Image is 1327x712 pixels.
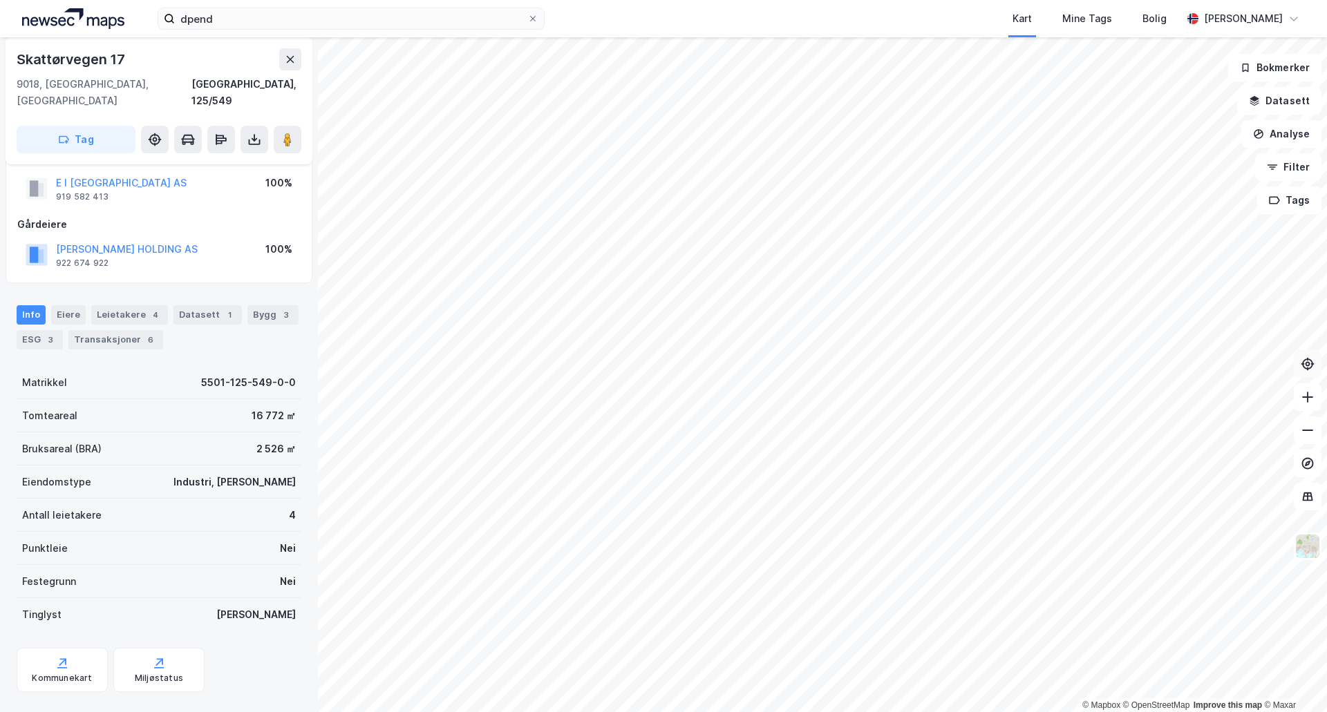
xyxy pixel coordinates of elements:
[1194,700,1262,710] a: Improve this map
[135,673,183,684] div: Miljøstatus
[17,216,301,233] div: Gårdeiere
[280,540,296,557] div: Nei
[1204,10,1283,27] div: [PERSON_NAME]
[17,48,128,70] div: Skattørvegen 17
[22,374,67,391] div: Matrikkel
[191,76,301,109] div: [GEOGRAPHIC_DATA], 125/549
[22,606,62,623] div: Tinglyst
[252,407,296,424] div: 16 772 ㎡
[201,374,296,391] div: 5501-125-549-0-0
[44,333,57,347] div: 3
[223,308,236,322] div: 1
[216,606,296,623] div: [PERSON_NAME]
[1237,87,1321,115] button: Datasett
[247,305,299,325] div: Bygg
[17,330,63,349] div: ESG
[56,258,109,269] div: 922 674 922
[1255,153,1321,181] button: Filter
[280,573,296,590] div: Nei
[22,8,124,29] img: logo.a4113a55bc3d86da70a041830d287a7e.svg
[289,507,296,523] div: 4
[22,573,76,590] div: Festegrunn
[173,474,296,490] div: Industri, [PERSON_NAME]
[1295,533,1321,559] img: Z
[22,474,91,490] div: Eiendomstype
[51,305,86,325] div: Eiere
[68,330,163,349] div: Transaksjoner
[32,673,92,684] div: Kommunekart
[22,407,77,424] div: Tomteareal
[1241,120,1321,148] button: Analyse
[1228,54,1321,81] button: Bokmerker
[1257,186,1321,214] button: Tags
[1062,10,1112,27] div: Mine Tags
[144,333,158,347] div: 6
[256,441,296,457] div: 2 526 ㎡
[17,76,191,109] div: 9018, [GEOGRAPHIC_DATA], [GEOGRAPHIC_DATA]
[22,540,68,557] div: Punktleie
[279,308,293,322] div: 3
[91,305,168,325] div: Leietakere
[22,441,102,457] div: Bruksareal (BRA)
[1258,646,1327,712] iframe: Chat Widget
[1258,646,1327,712] div: Kontrollprogram for chat
[17,305,46,325] div: Info
[22,507,102,523] div: Antall leietakere
[1013,10,1032,27] div: Kart
[175,8,527,29] input: Søk på adresse, matrikkel, gårdeiere, leietakere eller personer
[17,126,135,153] button: Tag
[265,241,292,258] div: 100%
[1123,700,1190,710] a: OpenStreetMap
[173,305,242,325] div: Datasett
[149,308,162,322] div: 4
[1142,10,1167,27] div: Bolig
[265,175,292,191] div: 100%
[1082,700,1120,710] a: Mapbox
[56,191,109,202] div: 919 582 413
